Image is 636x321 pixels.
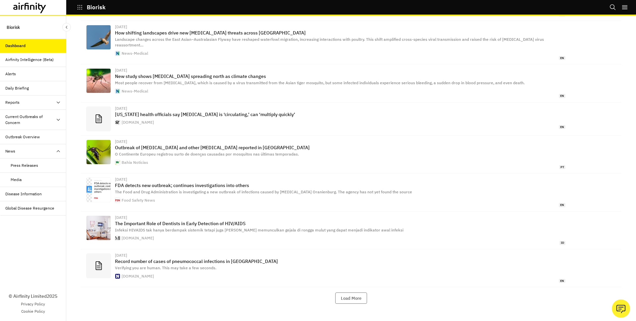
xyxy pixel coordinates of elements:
div: Daily Briefing [5,85,29,91]
span: id [559,241,565,245]
div: [DOMAIN_NAME] [122,120,154,124]
div: Outbreak Overview [5,134,40,140]
p: How shifting landscapes drive new [MEDICAL_DATA] threats across [GEOGRAPHIC_DATA] [115,30,565,35]
p: © Airfinity Limited 2025 [9,293,57,300]
div: Dashboard [5,43,26,49]
a: Cookie Policy [21,308,45,314]
div: [DATE] [115,216,565,220]
p: FDA detects new outbreak; continues investigations into others [115,183,565,188]
img: icon.jpg [115,236,120,240]
button: Load More [335,292,367,304]
img: IMAGEM_NOTICIA_9.jpg [86,140,111,164]
a: [DATE]New study shows [MEDICAL_DATA] spreading north as climate changesMost people recover from [... [81,64,621,102]
p: Outbreak of [MEDICAL_DATA] and other [MEDICAL_DATA] reported in [GEOGRAPHIC_DATA] [115,145,565,150]
a: [DATE]FDA detects new outbreak; continues investigations into othersThe Food and Drug Administrat... [81,173,621,211]
span: Landscape changes across the East Asian–Australasian Flyway have reshaped waterfowl migration, in... [115,37,544,47]
img: faviconV2 [115,120,120,125]
span: The Food and Drug Administration is investigating a new outbreak of infections caused by [MEDICAL... [115,189,412,194]
div: Media [11,177,22,183]
a: [DATE][US_STATE] health officials say [MEDICAL_DATA] is ‘circulating,’ can ‘multiply quickly’[DOM... [81,102,621,136]
div: Airfinity Intelligence (Beta) [5,57,54,63]
img: favicon-96x96.png [115,89,120,94]
button: Search [609,2,616,13]
span: en [559,279,565,283]
p: Biorisk [87,4,106,10]
span: en [559,94,565,98]
a: [DATE]Record number of cases of pneumococcal infections in [GEOGRAPHIC_DATA]Verifying you are hum... [81,249,621,287]
p: Biorisk [7,21,20,33]
span: en [559,203,565,207]
div: [DATE] [115,25,565,29]
p: New study shows [MEDICAL_DATA] spreading north as climate changes [115,74,565,79]
div: [DATE] [115,68,565,72]
div: [DATE] [115,140,565,144]
img: ImageForNews_817266_17557458619045654.jpg [86,25,111,49]
div: Press Releases [11,162,38,168]
div: News-Medical [122,51,148,55]
div: [DATE] [115,177,565,181]
div: [DOMAIN_NAME] [122,236,154,240]
button: Close Sidebar [62,23,71,32]
div: News-Medical [122,89,148,93]
span: pt [559,165,565,169]
img: favicon-96x96.png [115,51,120,56]
div: Disease Information [5,191,42,197]
div: [DOMAIN_NAME] [122,274,154,278]
div: Current Outbreaks of Concern [5,114,56,126]
p: Record number of cases of pneumococcal infections in [GEOGRAPHIC_DATA] [115,259,565,264]
span: Most people recover from [MEDICAL_DATA], which is caused by a virus transmitted from the Asian ti... [115,80,525,85]
div: [DATE] [115,253,565,257]
a: [DATE]How shifting landscapes drive new [MEDICAL_DATA] threats across [GEOGRAPHIC_DATA]Landscape ... [81,21,621,64]
span: Verifying you are human. This may take a few seconds. [115,265,216,270]
img: cropped-siteicon-270x270.png [115,198,120,203]
span: Infeksi HIVAIDS tak hanya berdampak sistemik tetapi juga [PERSON_NAME] memunculkan gejala di rong... [115,227,403,232]
a: [DATE]The Important Role of Dentists in Early Detection of HIV/AIDSInfeksi HIVAIDS tak hanya berd... [81,212,621,249]
p: [US_STATE] health officials say [MEDICAL_DATA] is ‘circulating,’ can ‘multiply quickly’ [115,112,565,117]
span: en [559,56,565,60]
a: Privacy Policy [21,301,45,307]
div: Reports [5,99,20,105]
img: 1755743458_83b7da43092ebc0c539c.jpg [86,216,111,240]
div: News [5,148,15,154]
img: bn-favicon.png [115,160,120,165]
img: Dengue_Fever-620x480.jpg [86,69,111,93]
p: The Important Role of Dentists in Early Detection of HIV/AIDS [115,221,565,226]
img: faviconV2 [115,274,120,279]
img: 6ece8ae0f3845fce7fd7ad2e3c1b6261ea6568d7.png [86,178,111,202]
div: Alerts [5,71,16,77]
div: Global Disease Resurgence [5,205,54,211]
span: O Continente Europeu registrou surto de doenças causadas por mosquitos nas últimas temporadas. [115,152,299,157]
a: [DATE]Outbreak of [MEDICAL_DATA] and other [MEDICAL_DATA] reported in [GEOGRAPHIC_DATA]O Continen... [81,136,621,173]
button: Ask our analysts [612,299,630,318]
div: Food Safety News [122,198,155,202]
div: [DATE] [115,106,565,110]
span: en [559,125,565,129]
button: Biorisk [77,2,106,13]
div: Bahia Notícias [122,160,148,164]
